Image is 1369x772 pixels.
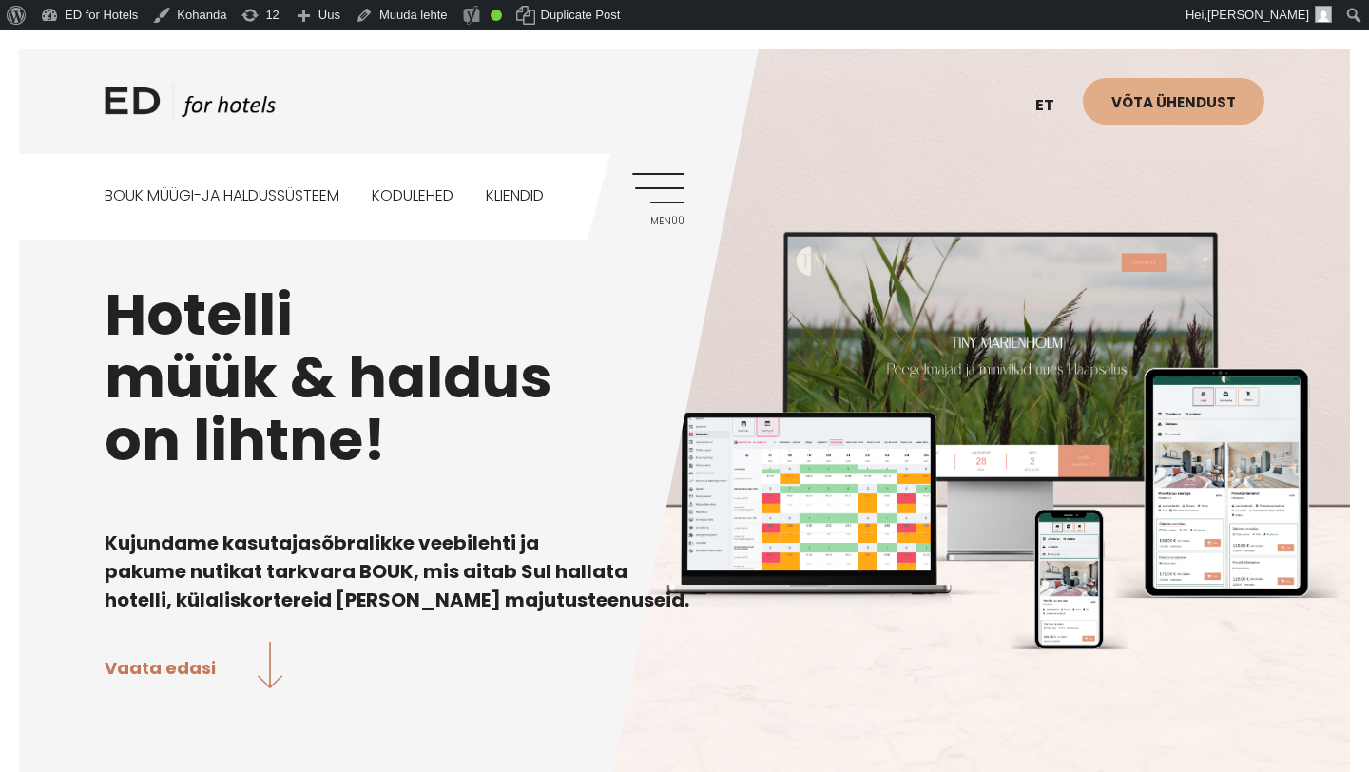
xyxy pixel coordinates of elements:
[1026,83,1083,129] a: et
[632,216,684,227] span: Menüü
[372,154,453,239] a: Kodulehed
[1083,78,1264,125] a: Võta ühendust
[105,283,1264,472] h1: Hotelli müük & haldus on lihtne!
[491,10,502,21] div: Good
[632,173,684,225] a: Menüü
[105,154,339,239] a: BOUK MÜÜGI-JA HALDUSSÜSTEEM
[105,530,689,613] b: Kujundame kasutajasõbralikke veebilehti ja pakume nutikat tarkvara BOUK, mis aitab Sul hallata ho...
[1207,8,1309,22] span: [PERSON_NAME]
[105,83,276,130] a: ED HOTELS
[105,642,282,692] a: Vaata edasi
[486,154,544,239] a: Kliendid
